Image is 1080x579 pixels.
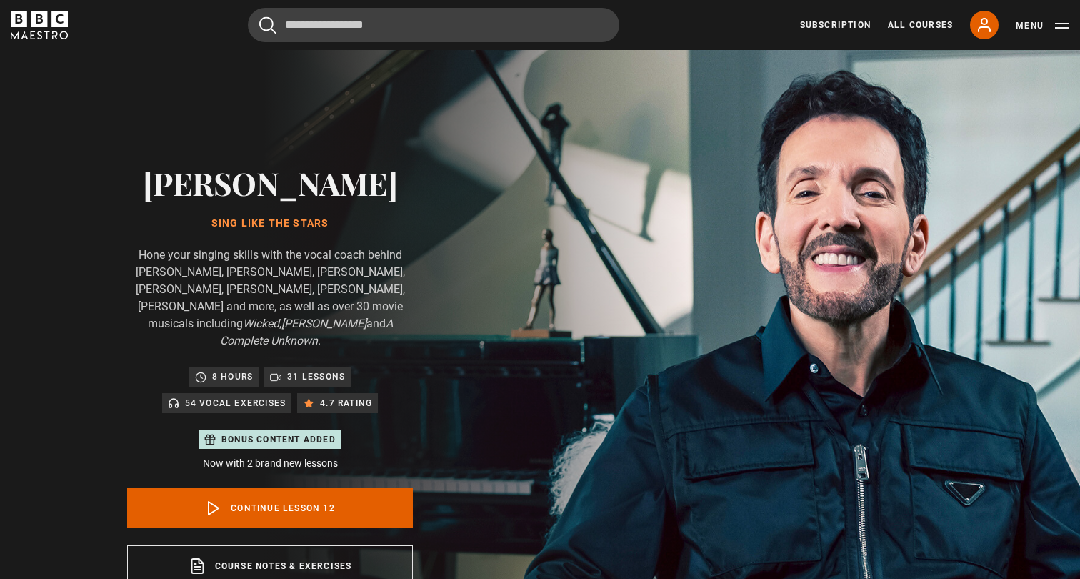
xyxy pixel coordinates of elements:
p: 8 hours [212,370,253,384]
button: Submit the search query [259,16,276,34]
i: A Complete Unknown [220,317,393,347]
p: 4.7 rating [320,396,372,410]
p: Hone your singing skills with the vocal coach behind [PERSON_NAME], [PERSON_NAME], [PERSON_NAME],... [127,247,413,350]
a: All Courses [888,19,953,31]
h2: [PERSON_NAME] [127,164,413,201]
input: Search [248,8,619,42]
p: Bonus content added [221,433,336,446]
p: 31 lessons [287,370,345,384]
i: [PERSON_NAME] [281,317,366,330]
h1: Sing Like the Stars [127,218,413,229]
p: Now with 2 brand new lessons [127,456,413,471]
a: Continue lesson 12 [127,488,413,528]
p: 54 Vocal Exercises [185,396,286,410]
button: Toggle navigation [1016,19,1069,33]
a: Subscription [800,19,871,31]
i: Wicked [243,317,279,330]
svg: BBC Maestro [11,11,68,39]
